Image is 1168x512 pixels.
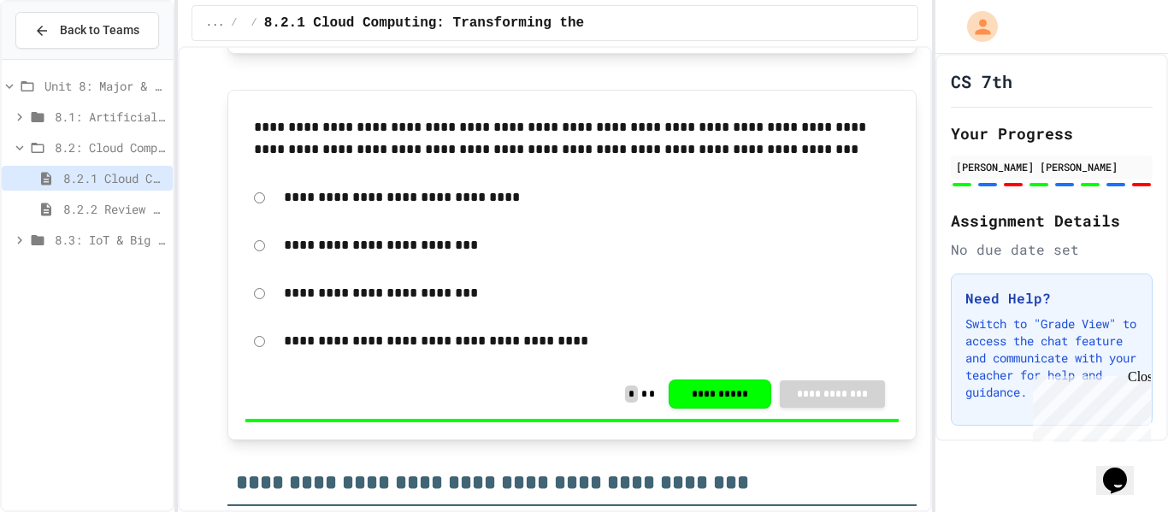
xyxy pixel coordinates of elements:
h2: Assignment Details [951,209,1153,232]
button: Back to Teams [15,12,159,49]
div: Chat with us now!Close [7,7,118,109]
h2: Your Progress [951,121,1153,145]
p: Switch to "Grade View" to access the chat feature and communicate with your teacher for help and ... [965,315,1138,401]
span: Unit 8: Major & Emerging Technologies [44,77,166,95]
span: 8.3: IoT & Big Data [55,231,166,249]
h3: Need Help? [965,288,1138,309]
div: My Account [949,7,1002,46]
span: ... [206,16,225,30]
div: [PERSON_NAME] [PERSON_NAME] [956,159,1147,174]
h1: CS 7th [951,69,1012,93]
div: No due date set [951,239,1153,260]
span: Back to Teams [60,21,139,39]
span: 8.2.2 Review - Cloud Computing [63,200,166,218]
span: 8.2: Cloud Computing [55,138,166,156]
iframe: chat widget [1026,369,1151,442]
span: 8.2.1 Cloud Computing: Transforming the Digital World [63,169,166,187]
iframe: chat widget [1096,444,1151,495]
span: 8.1: Artificial Intelligence Basics [55,108,166,126]
span: 8.2.1 Cloud Computing: Transforming the Digital World [264,13,699,33]
span: / [231,16,237,30]
span: / [251,16,257,30]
